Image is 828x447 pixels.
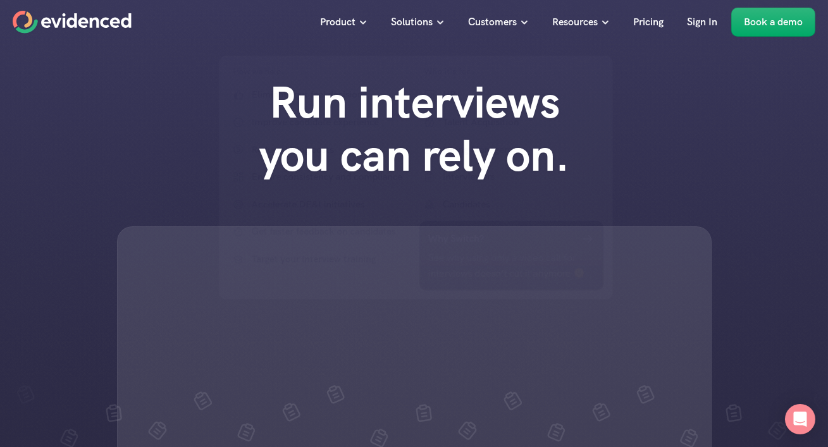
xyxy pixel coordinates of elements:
a: Sign In [677,8,727,37]
a: Pricing [624,8,673,37]
p: Resources [552,14,598,30]
p: Solutions [391,14,433,30]
p: Sign In [687,14,717,30]
h1: Run interviews you can rely on. [234,76,595,182]
div: Open Intercom Messenger [785,404,815,434]
p: Customers [468,14,517,30]
p: Book a demo [744,14,803,30]
a: Home [13,11,132,34]
p: Pricing [633,14,664,30]
p: Product [320,14,355,30]
a: Book a demo [731,8,815,37]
